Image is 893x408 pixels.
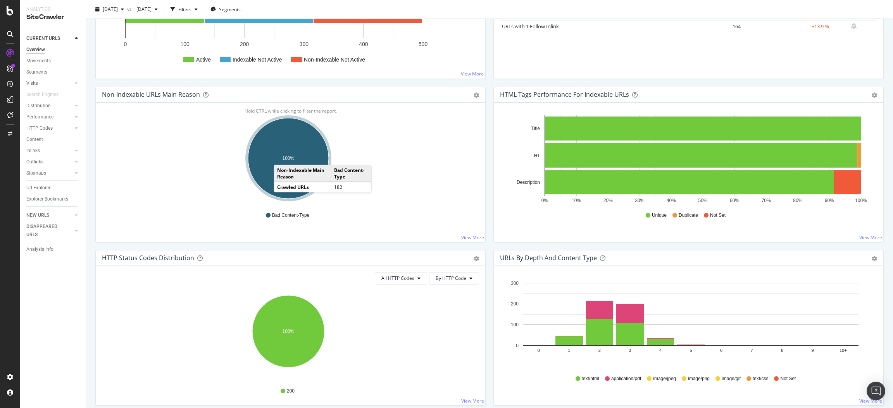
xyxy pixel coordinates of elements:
[629,348,631,353] text: 3
[26,147,72,155] a: Inlinks
[603,198,613,203] text: 20%
[26,124,72,132] a: HTTP Codes
[127,6,133,12] span: vs
[26,13,79,22] div: SiteCrawler
[102,254,194,262] div: HTTP Status Codes Distribution
[436,275,466,281] span: By HTTP Code
[133,3,161,15] button: [DATE]
[572,198,581,203] text: 10%
[872,93,877,98] div: gear
[26,223,72,239] a: DISAPPEARED URLS
[26,79,38,87] div: Visits
[92,3,127,15] button: [DATE]
[710,212,726,219] span: Not Set
[331,182,371,192] td: 182
[26,223,66,239] div: DISAPPEARED URLS
[26,147,40,155] div: Inlinks
[511,301,519,307] text: 200
[178,6,191,12] div: Filters
[26,46,80,54] a: Overview
[474,256,479,261] div: gear
[511,322,519,327] text: 100
[180,41,190,47] text: 100
[26,245,80,254] a: Analysis Info
[26,91,59,99] div: Search Engines
[679,212,698,219] span: Duplicate
[283,156,295,161] text: 100%
[26,57,51,65] div: Movements
[26,211,49,219] div: NEW URLS
[652,212,667,219] span: Unique
[859,234,882,241] a: View More
[538,348,540,353] text: 0
[304,57,365,63] text: Non-Indexable Not Active
[26,158,43,166] div: Outlinks
[500,278,872,368] svg: A chart.
[851,23,857,29] div: bell-plus
[26,68,47,76] div: Segments
[300,41,309,47] text: 300
[531,126,540,131] text: Title
[196,57,211,63] text: Active
[753,375,769,382] span: text/css
[667,198,676,203] text: 40%
[635,198,644,203] text: 30%
[103,6,118,12] span: 2025 Sep. 15th
[872,256,877,261] div: gear
[867,382,885,400] div: Open Intercom Messenger
[707,21,743,32] td: 164
[781,348,783,353] text: 8
[26,211,72,219] a: NEW URLS
[26,34,60,43] div: CURRENT URLS
[233,57,282,63] text: Indexable Not Active
[461,70,484,77] a: View More
[730,198,739,203] text: 60%
[26,135,43,144] div: Content
[375,272,427,285] button: All HTTP Codes
[102,291,474,381] svg: A chart.
[825,198,834,203] text: 90%
[124,41,127,47] text: 0
[534,153,540,158] text: H1
[429,272,479,285] button: By HTTP Code
[26,6,79,13] div: Analytics
[461,234,484,241] a: View More
[855,198,867,203] text: 100%
[722,375,741,382] span: image/gif
[500,254,597,262] div: URLs by Depth and Content Type
[859,398,882,404] a: View More
[240,41,249,47] text: 200
[516,343,519,348] text: 0
[26,57,80,65] a: Movements
[26,46,45,54] div: Overview
[743,21,831,32] td: +13.9 %
[283,329,295,334] text: 100%
[133,6,152,12] span: 2025 Jun. 24th
[26,184,80,192] a: Url Explorer
[167,3,201,15] button: Filters
[331,165,371,182] td: Bad Content-Type
[381,275,414,281] span: All HTTP Codes
[517,180,540,185] text: Description
[26,169,72,177] a: Sitemaps
[780,375,796,382] span: Not Set
[359,41,368,47] text: 400
[541,198,548,203] text: 0%
[812,348,814,353] text: 9
[500,115,872,205] svg: A chart.
[582,375,599,382] span: text/html
[502,23,559,30] a: URLs with 1 Follow Inlink
[793,198,802,203] text: 80%
[102,115,474,205] svg: A chart.
[26,102,51,110] div: Distribution
[598,348,601,353] text: 2
[26,91,66,99] a: Search Engines
[500,91,629,98] div: HTML Tags Performance for Indexable URLs
[840,348,847,353] text: 10+
[26,195,80,203] a: Explorer Bookmarks
[274,165,331,182] td: Non-Indexable Main Reason
[461,398,484,404] a: View More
